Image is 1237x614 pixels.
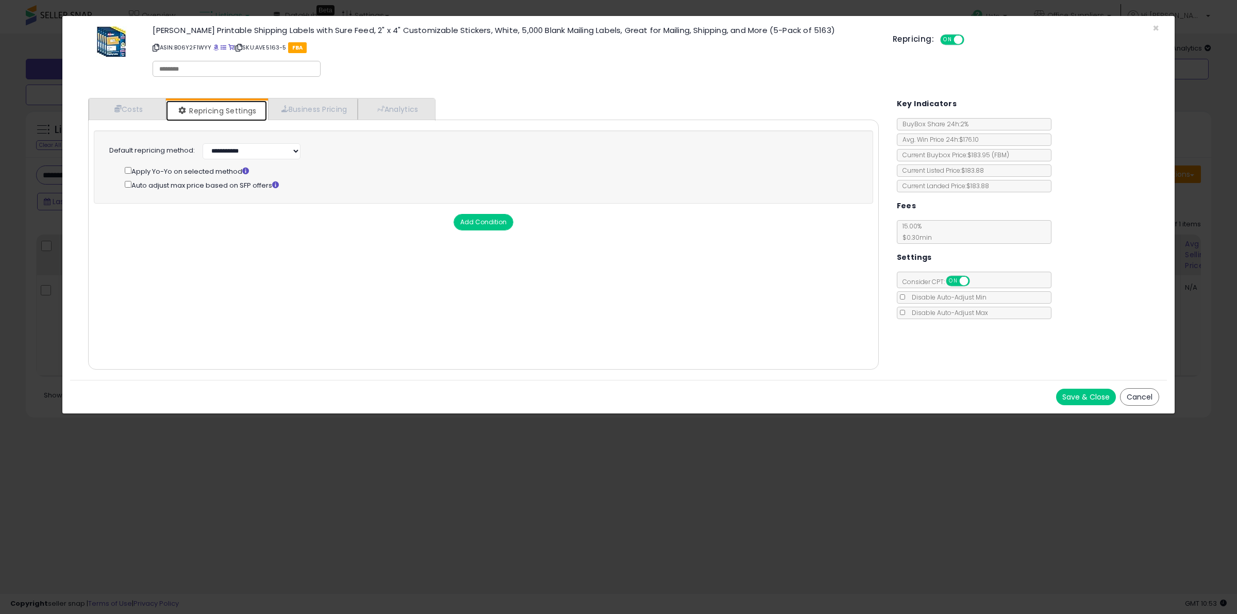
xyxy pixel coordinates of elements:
label: Default repricing method: [109,146,195,156]
img: 51CmxGM70aL._SL60_.jpg [96,26,127,57]
button: Add Condition [454,214,513,230]
span: Disable Auto-Adjust Min [907,293,987,302]
span: Current Landed Price: $183.88 [897,181,989,190]
span: 15.00 % [897,222,932,242]
a: BuyBox page [213,43,219,52]
span: Avg. Win Price 24h: $176.10 [897,135,979,144]
a: Analytics [358,98,434,120]
span: BuyBox Share 24h: 2% [897,120,968,128]
a: Business Pricing [268,98,358,120]
span: ON [947,277,960,286]
a: Repricing Settings [166,101,267,121]
h5: Fees [897,200,916,212]
span: ( FBM ) [992,151,1009,159]
span: FBA [288,42,307,53]
button: Save & Close [1056,389,1116,405]
h5: Key Indicators [897,97,957,110]
a: All offer listings [221,43,226,52]
div: Apply Yo-Yo on selected method [125,165,852,176]
a: Costs [89,98,166,120]
span: ON [941,36,954,44]
div: Auto adjust max price based on SFP offers [125,179,852,190]
span: OFF [968,277,984,286]
span: × [1152,21,1159,36]
span: $183.95 [967,151,1009,159]
h5: Settings [897,251,932,264]
span: Disable Auto-Adjust Max [907,308,988,317]
span: Current Buybox Price: [897,151,1009,159]
span: Consider CPT: [897,277,983,286]
h5: Repricing: [893,35,934,43]
h3: [PERSON_NAME] Printable Shipping Labels with Sure Feed, 2" x 4" Customizable Stickers, White, 5,0... [153,26,877,34]
span: OFF [963,36,979,44]
span: $0.30 min [897,233,932,242]
p: ASIN: B06Y2F1WYY | SKU: AVE5163-5 [153,39,877,56]
a: Your listing only [228,43,234,52]
button: Cancel [1120,388,1159,406]
span: Current Listed Price: $183.88 [897,166,984,175]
